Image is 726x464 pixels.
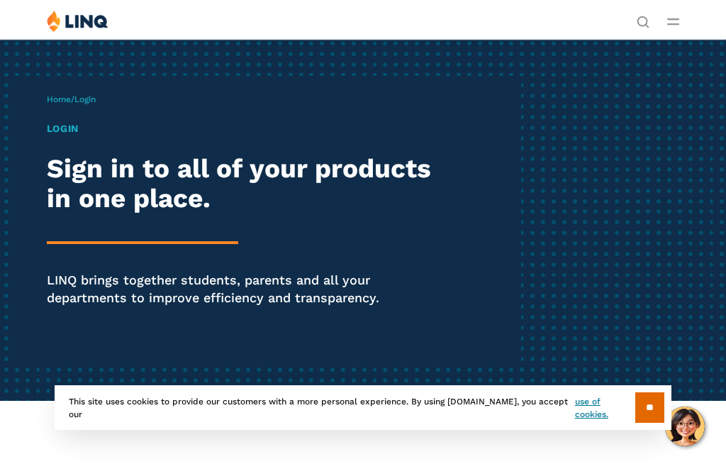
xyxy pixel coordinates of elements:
span: Login [74,94,96,104]
img: LINQ | K‑12 Software [47,10,108,32]
button: Open Search Bar [637,14,649,27]
a: use of cookies. [575,395,635,421]
div: This site uses cookies to provide our customers with a more personal experience. By using [DOMAIN... [55,385,671,430]
button: Open Main Menu [667,13,679,29]
h1: Login [47,121,446,136]
button: Hello, have a question? Let’s chat. [665,407,705,446]
p: LINQ brings together students, parents and all your departments to improve efficiency and transpa... [47,271,446,307]
nav: Utility Navigation [637,10,649,27]
a: Home [47,94,71,104]
h2: Sign in to all of your products in one place. [47,154,446,214]
span: / [47,94,96,104]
